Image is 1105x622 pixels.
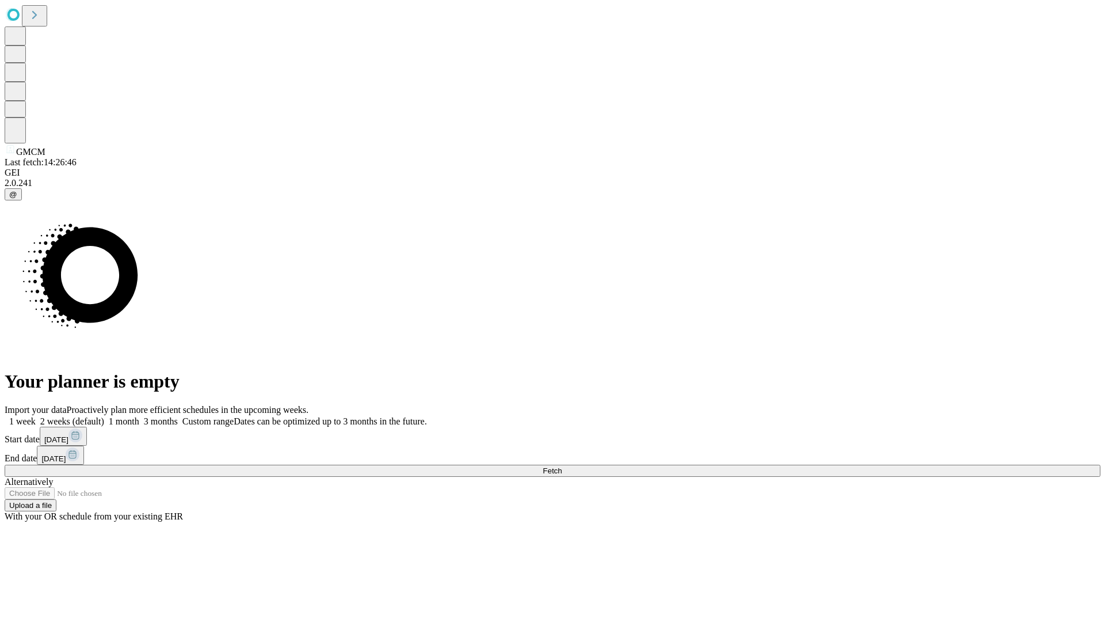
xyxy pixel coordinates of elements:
[44,435,68,444] span: [DATE]
[109,416,139,426] span: 1 month
[5,405,67,415] span: Import your data
[5,499,56,511] button: Upload a file
[40,416,104,426] span: 2 weeks (default)
[41,454,66,463] span: [DATE]
[16,147,45,157] span: GMCM
[5,188,22,200] button: @
[5,427,1100,446] div: Start date
[5,477,53,487] span: Alternatively
[5,178,1100,188] div: 2.0.241
[37,446,84,465] button: [DATE]
[5,157,77,167] span: Last fetch: 14:26:46
[5,511,183,521] span: With your OR schedule from your existing EHR
[5,371,1100,392] h1: Your planner is empty
[5,446,1100,465] div: End date
[5,168,1100,178] div: GEI
[543,466,562,475] span: Fetch
[9,190,17,199] span: @
[5,465,1100,477] button: Fetch
[182,416,234,426] span: Custom range
[9,416,36,426] span: 1 week
[234,416,426,426] span: Dates can be optimized up to 3 months in the future.
[144,416,178,426] span: 3 months
[67,405,308,415] span: Proactively plan more efficient schedules in the upcoming weeks.
[40,427,87,446] button: [DATE]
